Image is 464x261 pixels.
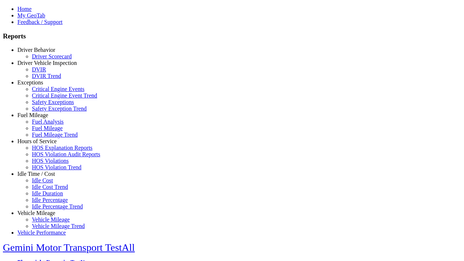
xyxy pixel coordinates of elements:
[17,210,55,216] a: Vehicle Mileage
[32,92,97,99] a: Critical Engine Event Trend
[32,184,68,190] a: Idle Cost Trend
[32,151,100,157] a: HOS Violation Audit Reports
[3,32,461,40] h3: Reports
[32,125,63,131] a: Fuel Mileage
[32,158,69,164] a: HOS Violations
[32,66,46,72] a: DVIR
[32,132,78,138] a: Fuel Mileage Trend
[32,73,61,79] a: DVIR Trend
[32,190,63,196] a: Idle Duration
[17,12,45,18] a: My GeoTab
[17,229,66,236] a: Vehicle Performance
[17,47,55,53] a: Driver Behavior
[32,119,64,125] a: Fuel Analysis
[17,6,32,12] a: Home
[17,138,57,144] a: Hours of Service
[32,223,85,229] a: Vehicle Mileage Trend
[17,79,43,86] a: Exceptions
[32,99,74,105] a: Safety Exceptions
[3,242,135,253] a: Gemini Motor Transport TestAll
[32,145,92,151] a: HOS Explanation Reports
[32,216,70,223] a: Vehicle Mileage
[32,203,83,210] a: Idle Percentage Trend
[32,105,87,112] a: Safety Exception Trend
[17,60,77,66] a: Driver Vehicle Inspection
[17,19,62,25] a: Feedback / Support
[17,112,48,118] a: Fuel Mileage
[32,177,53,183] a: Idle Cost
[32,86,84,92] a: Critical Engine Events
[32,197,68,203] a: Idle Percentage
[32,53,72,59] a: Driver Scorecard
[17,171,55,177] a: Idle Time / Cost
[32,164,82,170] a: HOS Violation Trend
